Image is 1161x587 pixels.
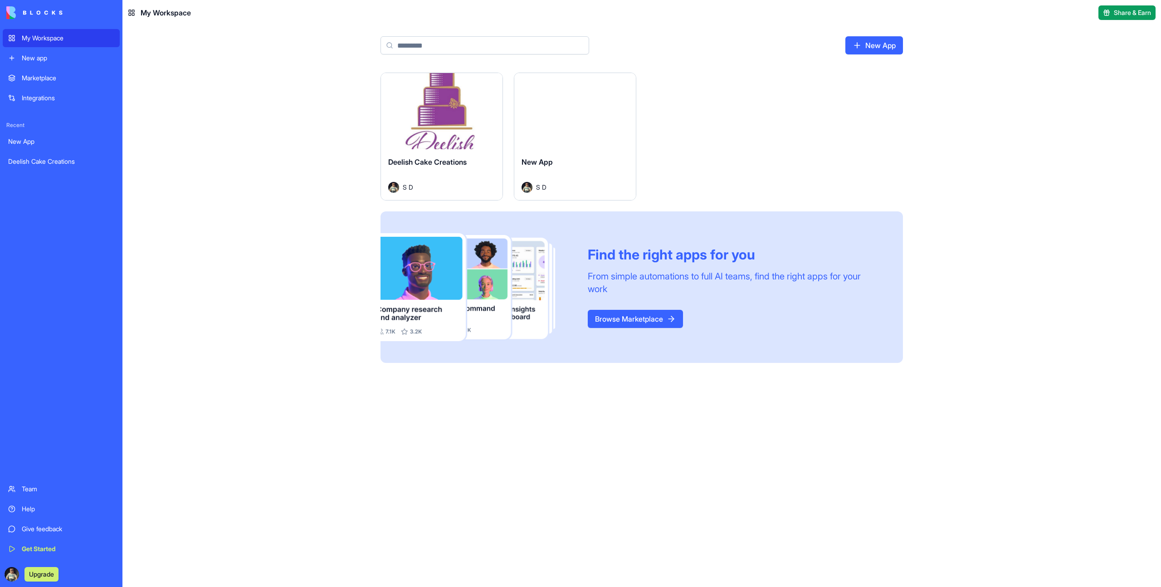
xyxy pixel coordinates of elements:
div: Help [22,504,114,514]
div: Find the right apps for you [588,246,881,263]
div: From simple automations to full AI teams, find the right apps for your work [588,270,881,295]
a: Help [3,500,120,518]
a: New App [845,36,903,54]
div: Integrations [22,93,114,103]
span: S D [403,182,413,192]
a: New App [3,132,120,151]
a: Upgrade [24,569,59,578]
a: Deelish Cake Creations [3,152,120,171]
button: Upgrade [24,567,59,582]
a: Give feedback [3,520,120,538]
img: ACg8ocJVEP1nDqxMatDtjXCupuMwW5TaZ37WCBxv71b8SlQ25gjS4jc=s96-c [5,567,19,582]
span: S D [536,182,546,192]
span: Deelish Cake Creations [388,157,467,166]
span: Recent [3,122,120,129]
a: Marketplace [3,69,120,87]
img: Frame_181_egmpey.png [380,233,573,342]
div: Deelish Cake Creations [8,157,114,166]
span: My Workspace [141,7,191,18]
a: Deelish Cake CreationsAvatarS D [380,73,503,201]
img: Avatar [388,182,399,193]
div: Get Started [22,544,114,553]
a: Get Started [3,540,120,558]
button: Share & Earn [1098,5,1156,20]
img: logo [6,6,63,19]
a: Integrations [3,89,120,107]
a: My Workspace [3,29,120,47]
div: New App [8,137,114,146]
div: My Workspace [22,34,114,43]
a: New app [3,49,120,67]
div: Give feedback [22,524,114,533]
div: Team [22,484,114,494]
img: Avatar [522,182,532,193]
a: Team [3,480,120,498]
a: Browse Marketplace [588,310,683,328]
a: New AppAvatarS D [514,73,636,201]
div: New app [22,54,114,63]
span: Share & Earn [1114,8,1151,17]
div: Marketplace [22,73,114,83]
span: New App [522,157,553,166]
